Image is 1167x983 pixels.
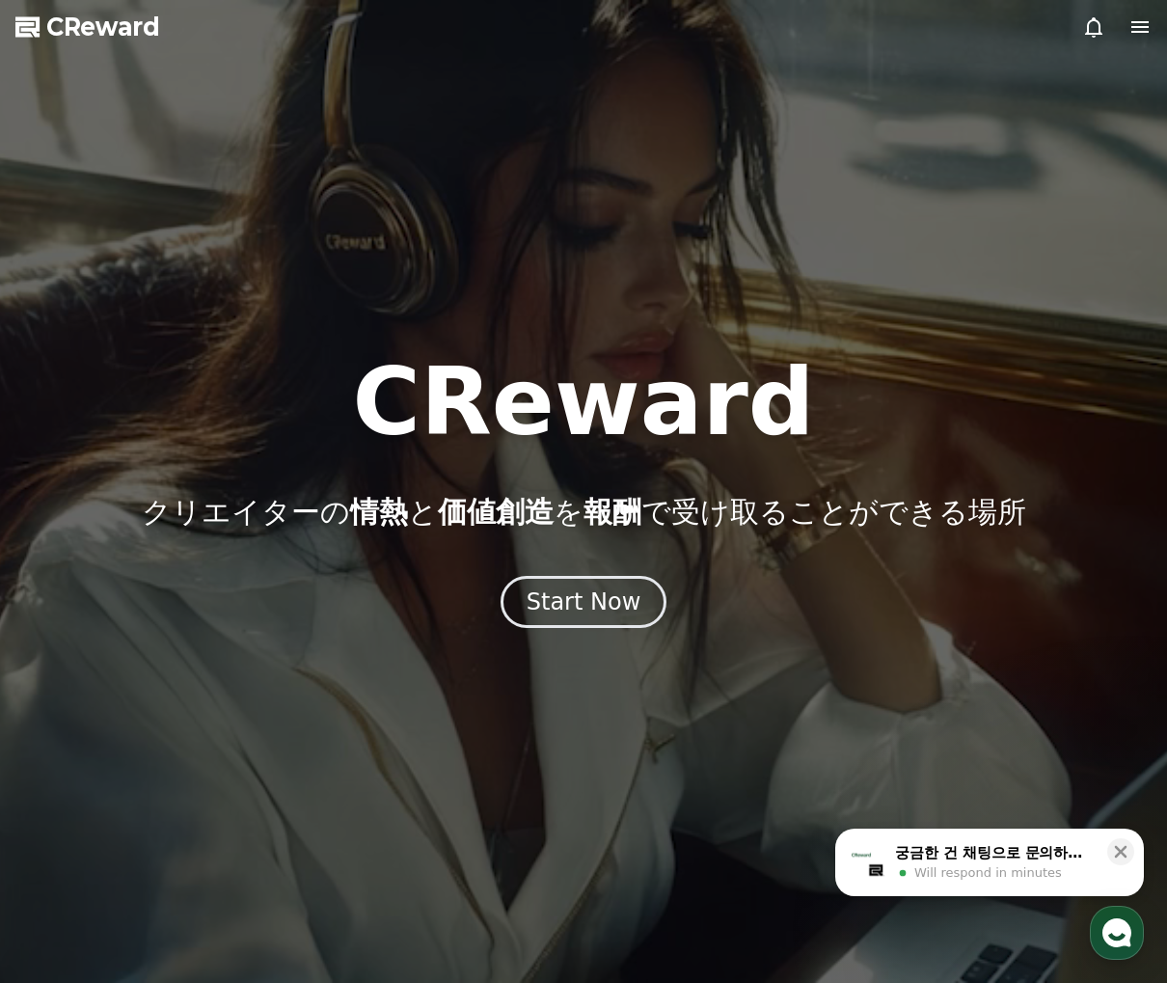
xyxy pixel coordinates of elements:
p: クリエイターの と を で受け取ることができる場所 [142,495,1026,530]
a: CReward [15,12,160,42]
span: 報酬 [583,495,641,529]
span: 情熱 [350,495,408,529]
a: Start Now [501,595,667,614]
button: Start Now [501,576,667,628]
span: CReward [46,12,160,42]
div: Start Now [527,587,641,617]
span: 価値創造 [438,495,554,529]
h1: CReward [352,356,814,449]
